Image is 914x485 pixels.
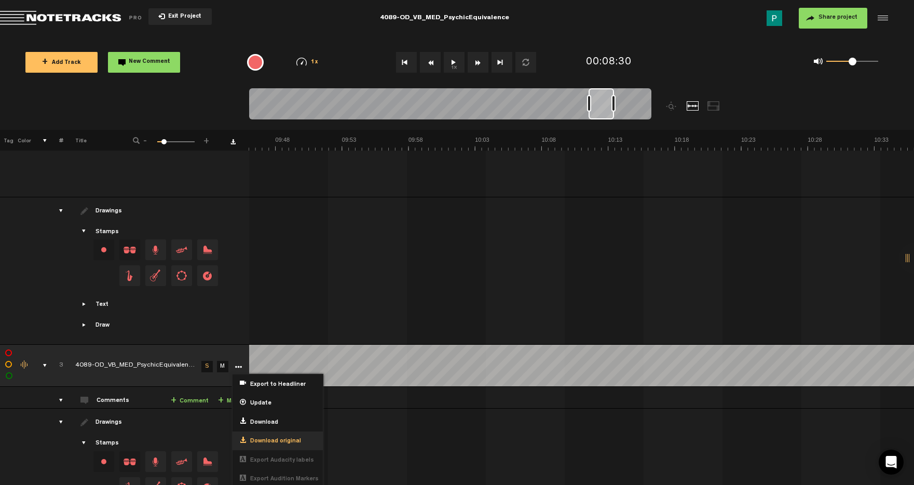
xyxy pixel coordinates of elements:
th: Color [16,130,31,151]
div: Open Intercom Messenger [879,450,904,475]
button: Go to end [492,52,512,73]
button: Rewind [420,52,441,73]
span: Showcase text [80,300,89,308]
div: Stamps [96,439,119,448]
div: comments, stamps & drawings [33,360,49,371]
td: Click to change the order number 3 [47,345,63,387]
div: drawings [49,206,65,216]
span: Showcase stamps [80,227,89,236]
span: Drag and drop a stamp [119,239,140,260]
div: Change stamp color.To change the color of an existing stamp, select the stamp on the right and th... [93,239,114,260]
div: Change the color of the waveform [17,360,33,370]
span: Drag and drop a stamp [145,451,166,472]
span: Exit Project [165,14,201,20]
button: Go to beginning [396,52,417,73]
a: Marker [218,395,246,407]
img: speedometer.svg [296,58,307,66]
span: Export to Headliner [246,381,306,389]
img: ACg8ocK2_7AM7z2z6jSroFv8AAIBqvSsYiLxF7dFzk16-E4UVv09gA=s96-c [767,10,782,26]
div: Drawings [96,207,124,216]
span: Showcase stamps [80,439,89,448]
span: Drag and drop a stamp [119,451,140,472]
span: Share project [818,15,857,21]
button: Share project [799,8,867,29]
span: - [141,136,149,142]
button: New Comment [108,52,180,73]
span: Drag and drop a stamp [197,451,218,472]
span: + [218,397,224,405]
button: Fast Forward [468,52,488,73]
td: Change the color of the waveform [16,345,31,387]
span: Drag and drop a stamp [171,239,192,260]
span: Drag and drop a stamp [145,239,166,260]
span: Drag and drop a stamp [197,239,218,260]
span: Drag and drop a stamp [119,265,140,286]
button: 1x [444,52,465,73]
button: Loop [515,52,536,73]
th: Title [63,130,119,151]
span: + [171,397,176,405]
a: M [217,361,228,372]
div: Stamps [96,228,119,237]
div: 1x [280,58,334,66]
div: Change stamp color.To change the color of an existing stamp, select the stamp on the right and th... [93,451,114,472]
span: New Comment [129,59,170,65]
div: Drawings [96,419,124,427]
button: Exit Project [148,8,212,25]
a: Comment [171,395,209,407]
td: comments [47,387,63,409]
div: Click to change the order number [49,361,65,371]
span: Drag and drop a stamp [171,265,192,286]
td: drawings [47,197,63,345]
button: +Add Track [25,52,98,73]
div: drawings [49,417,65,427]
div: Click to edit the title [75,361,210,371]
span: Drag and drop a stamp [197,265,218,286]
span: + [202,136,211,142]
a: S [201,361,213,372]
a: More [233,361,243,371]
span: Showcase draw menu [80,321,89,329]
th: # [47,130,63,151]
a: Download comments [230,139,236,144]
div: Text [96,301,108,309]
td: Click to edit the title 4089-OD_VB_MED_PsychicEquivalence Mix v3 [63,345,198,387]
div: Draw [96,321,110,330]
div: Comments [97,397,131,406]
span: Drag and drop a stamp [171,451,192,472]
div: 00:08:30 [586,55,632,70]
span: + [42,58,48,66]
span: Drag and drop a stamp [145,265,166,286]
div: {{ tooltip_message }} [247,54,264,71]
span: Add Track [42,60,81,66]
span: 1x [311,60,318,65]
div: comments [49,395,65,406]
td: comments, stamps & drawings [31,345,47,387]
